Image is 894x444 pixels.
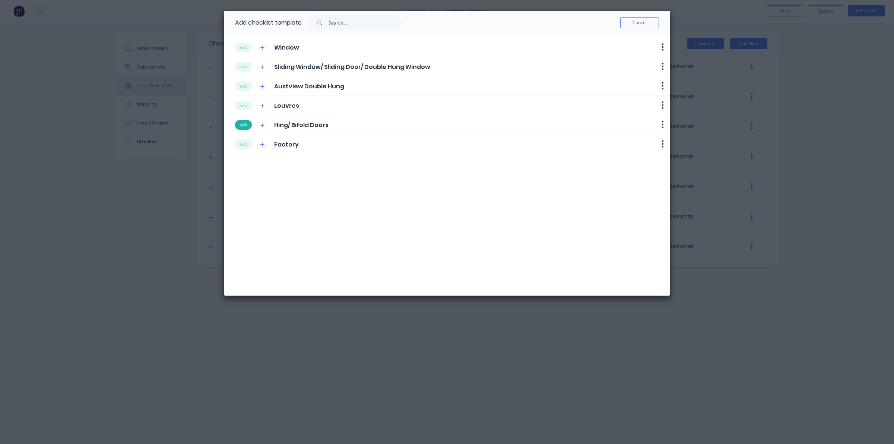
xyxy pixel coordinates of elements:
[329,15,402,30] input: Search...
[235,81,252,91] button: add
[274,101,299,110] span: Louvres
[274,63,430,72] span: Sliding Window/ Sliding Door/ Double Hung Window
[235,101,252,110] button: add
[620,17,659,28] button: Cancel
[274,121,329,130] span: Hing/ Bifold Doors
[235,139,252,149] button: add
[235,120,252,130] button: add
[235,62,252,72] button: add
[235,11,302,35] div: Add checklist template
[274,82,344,91] span: Austview Double Hung
[274,43,299,52] span: Window
[274,140,299,149] span: Factory
[235,42,252,52] button: add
